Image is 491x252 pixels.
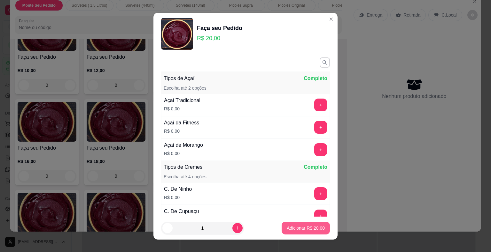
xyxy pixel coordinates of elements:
p: Completo [304,163,327,171]
button: Adicionar R$ 20,00 [282,222,330,234]
button: add [314,187,327,200]
p: Adicionar R$ 20,00 [287,225,325,231]
div: Açaí Tradicional [164,97,200,104]
button: decrease-product-quantity [162,223,173,233]
button: add [314,143,327,156]
p: R$ 0,00 [164,194,192,201]
button: add [314,99,327,111]
div: C. De Ninho [164,185,192,193]
button: Close [326,14,336,24]
p: Tipos de Cremes [164,163,202,171]
p: Escolha até 4 opções [164,174,207,180]
p: Completo [304,75,327,82]
button: add [314,210,327,222]
div: Açaí de Morango [164,141,203,149]
div: Açaí da Fitness [164,119,199,127]
div: C. De Cupuaçu [164,208,199,215]
p: R$ 20,00 [197,34,242,43]
button: increase-product-quantity [232,223,243,233]
div: Faça seu Pedido [197,24,242,33]
img: product-image [161,18,193,50]
button: add [314,121,327,134]
p: R$ 0,00 [164,106,200,112]
p: Tipos de Açaí [164,75,194,82]
p: R$ 0,00 [164,150,203,157]
p: R$ 0,00 [164,128,199,134]
p: Escolha até 2 opções [164,85,207,91]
